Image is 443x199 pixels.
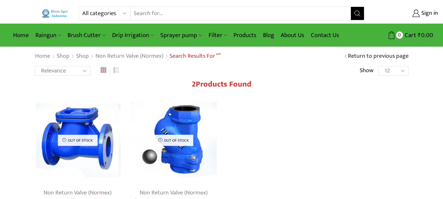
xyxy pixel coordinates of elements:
[32,28,64,43] a: Raingun
[374,8,438,19] a: Sign in
[35,52,221,61] nav: Breadcrumb
[76,52,89,61] a: Shop
[371,29,433,41] a: 0 Cart ₹0.00
[157,28,205,43] a: Sprayer pump
[360,67,373,75] span: Show
[10,28,32,43] a: Home
[403,31,416,40] span: Cart
[351,7,364,20] button: Search button
[260,28,277,43] a: Blog
[196,78,252,91] span: Products found
[44,188,111,198] a: Non Return Valve (Normex)
[56,52,70,61] a: Shop
[95,52,164,61] a: Non Return Valve (Normex)
[109,28,157,43] a: Drip Irrigation
[140,188,208,198] a: Non Return Valve (Normex)
[420,9,438,18] span: Sign in
[308,28,342,43] a: Contact Us
[131,7,351,20] input: Search for...
[58,135,97,146] p: Out of stock
[230,28,260,43] a: Products
[277,28,308,43] a: About Us
[396,31,403,38] span: 0
[418,30,433,40] bdi: 0.00
[154,135,193,146] p: Out of stock
[35,66,91,76] select: Shop order
[35,52,50,61] a: Home
[131,97,217,183] img: Non Return Valve
[192,78,196,91] span: 2
[64,28,109,43] a: Brush Cutter
[205,28,230,43] a: Filter
[170,53,221,60] h1: Search results for “”
[35,97,121,183] img: Standard Ball NRV Model B-01 Flanzed
[348,52,409,61] a: Return to previous page
[418,30,421,40] span: ₹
